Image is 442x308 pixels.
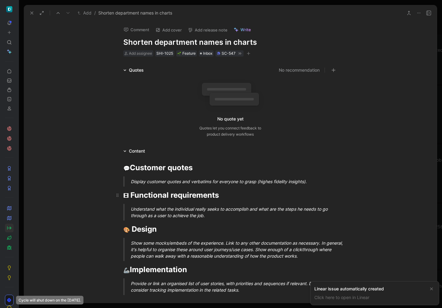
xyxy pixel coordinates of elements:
img: 🌱 [177,52,181,55]
div: Display customer quotes and verbatims for everyone to grasp (highes fidelity insights). [131,178,345,185]
span: 🦾 [123,267,130,273]
button: Add release note [185,26,230,34]
button: Write [231,25,254,34]
em: Show some mocks/embeds of the experience. Link to any other documentation as necessary. In genera... [131,240,344,259]
div: Inbox [199,50,214,57]
div: 🌱Feature [176,50,197,57]
div: No quote yet [217,115,244,123]
strong: Implementation [123,265,187,274]
div: Linear issue automatically created [314,285,425,293]
button: Add cover [153,26,185,34]
button: Comment [121,25,152,34]
button: ShiftControl [5,5,14,14]
strong: Customer quotes [130,163,193,172]
span: Add assignee [129,51,152,56]
span: Write [240,27,251,32]
span: 🎞 [123,193,129,199]
h1: Shorten department names in charts [123,37,337,47]
strong: Design [132,225,157,234]
span: 💬 [123,165,130,171]
span: Shorten department names in charts [98,9,172,17]
div: Quotes [129,66,144,74]
a: Click here to open in Linear [314,295,369,300]
em: Understand what the individual really seeks to accomplish and what are the steps he needs to go t... [131,206,329,218]
img: ShiftControl [6,6,12,12]
button: No recommendation [279,66,320,74]
div: Cycle will shut down on the [DATE]. [16,296,83,305]
div: SHI-1025 [156,50,173,57]
span: Inbox [203,50,212,57]
div: Content [121,147,147,155]
button: Add [76,9,93,17]
div: Content [129,147,145,155]
em: Provide or link an organised list of user stories, with priorities and sequences if relevant. Don... [131,281,339,293]
div: Quotes [121,66,146,74]
div: Quotes let you connect feedback to product delivery workflows [199,125,261,137]
span: 🎨 [123,227,130,233]
span: / [94,9,96,17]
div: SC-547 [222,50,236,57]
strong: Functional requirements [130,191,219,200]
div: Feature [177,50,196,57]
